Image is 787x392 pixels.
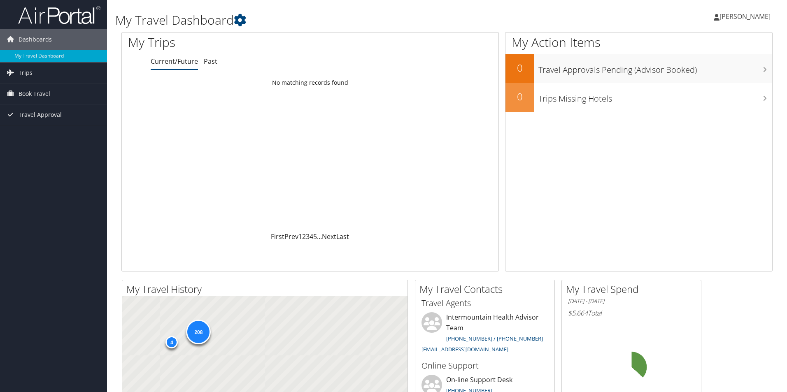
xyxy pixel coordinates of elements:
h2: My Travel Contacts [419,282,554,296]
a: Current/Future [151,57,198,66]
h3: Travel Agents [421,297,548,309]
h6: [DATE] - [DATE] [568,297,695,305]
span: [PERSON_NAME] [719,12,771,21]
h2: 0 [505,61,534,75]
a: 1 [298,232,302,241]
span: Trips [19,63,33,83]
h1: My Action Items [505,34,772,51]
td: No matching records found [122,75,498,90]
span: Book Travel [19,84,50,104]
a: Next [322,232,336,241]
a: 3 [306,232,310,241]
li: Intermountain Health Advisor Team [417,312,552,356]
a: 2 [302,232,306,241]
h1: My Trips [128,34,335,51]
span: Dashboards [19,29,52,50]
a: 5 [313,232,317,241]
a: 4 [310,232,313,241]
a: [EMAIL_ADDRESS][DOMAIN_NAME] [421,346,508,353]
span: … [317,232,322,241]
a: [PHONE_NUMBER] / [PHONE_NUMBER] [446,335,543,342]
h2: 0 [505,90,534,104]
span: Travel Approval [19,104,62,125]
h2: My Travel History [126,282,407,296]
a: 0Trips Missing Hotels [505,83,772,112]
h3: Online Support [421,360,548,371]
a: Past [204,57,217,66]
h6: Total [568,308,695,318]
a: [PERSON_NAME] [714,4,779,29]
a: 0Travel Approvals Pending (Advisor Booked) [505,54,772,83]
h1: My Travel Dashboard [115,12,558,29]
a: First [271,232,284,241]
h3: Travel Approvals Pending (Advisor Booked) [538,60,772,76]
h3: Trips Missing Hotels [538,89,772,104]
h2: My Travel Spend [566,282,701,296]
div: 4 [165,336,178,348]
a: Last [336,232,349,241]
img: airportal-logo.png [18,5,100,25]
span: $5,664 [568,308,588,318]
div: 208 [186,320,211,344]
a: Prev [284,232,298,241]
